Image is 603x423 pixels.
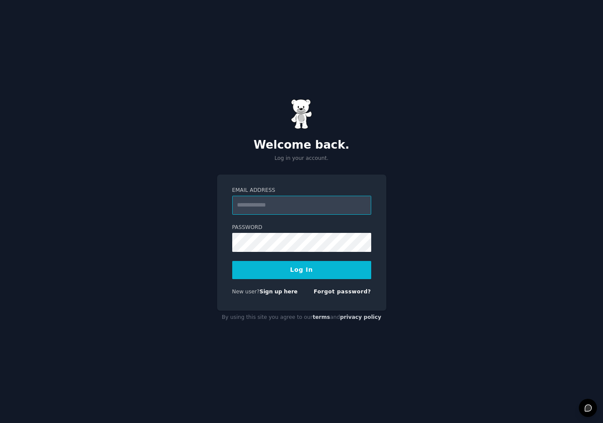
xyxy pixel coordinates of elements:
a: privacy policy [340,314,382,320]
a: terms [313,314,330,320]
p: Log in your account. [217,155,386,162]
img: Gummy Bear [291,99,313,129]
label: Password [232,224,371,232]
a: Forgot password? [314,289,371,295]
button: Log In [232,261,371,279]
a: Sign up here [259,289,297,295]
label: Email Address [232,187,371,194]
div: By using this site you agree to our and [217,311,386,324]
span: New user? [232,289,260,295]
h2: Welcome back. [217,138,386,152]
